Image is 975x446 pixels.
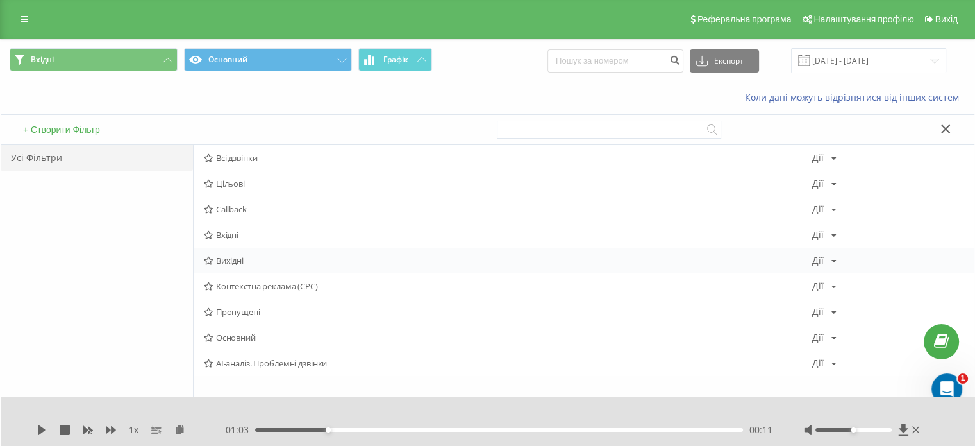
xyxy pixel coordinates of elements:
span: Всі дзвінки [204,153,812,162]
button: + Створити Фільтр [19,124,104,135]
span: Пропущені [204,307,812,316]
span: Контекстна реклама (CPC) [204,282,812,291]
span: 00:11 [749,424,772,436]
div: Дії [812,205,824,214]
input: Пошук за номером [547,49,683,73]
span: - 01:03 [222,424,255,436]
button: Основний [184,48,352,71]
div: Дії [812,153,824,162]
button: Графік [358,48,432,71]
span: Вихід [935,14,958,24]
span: AI-аналіз. Проблемні дзвінки [204,359,812,368]
div: Дії [812,256,824,265]
span: Callback [204,205,812,214]
div: Дії [812,179,824,188]
button: Вхідні [10,48,178,71]
a: Коли дані можуть відрізнятися вiд інших систем [745,91,965,103]
span: Цільові [204,179,812,188]
span: Вхідні [204,230,812,239]
div: Accessibility label [851,427,856,433]
span: Налаштування профілю [813,14,913,24]
span: Реферальна програма [697,14,792,24]
span: Основний [204,333,812,342]
div: Дії [812,230,824,239]
div: Accessibility label [326,427,331,433]
button: Закрити [937,123,955,137]
button: Експорт [690,49,759,73]
iframe: Intercom live chat [931,373,962,404]
span: Вхідні [31,55,54,65]
div: Дії [812,307,824,316]
span: Вихідні [204,256,812,265]
span: Графік [383,55,408,64]
div: Усі Фільтри [1,145,193,171]
span: 1 [958,373,968,384]
div: Дії [812,333,824,342]
span: 1 x [129,424,138,436]
div: Дії [812,359,824,368]
div: Дії [812,282,824,291]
